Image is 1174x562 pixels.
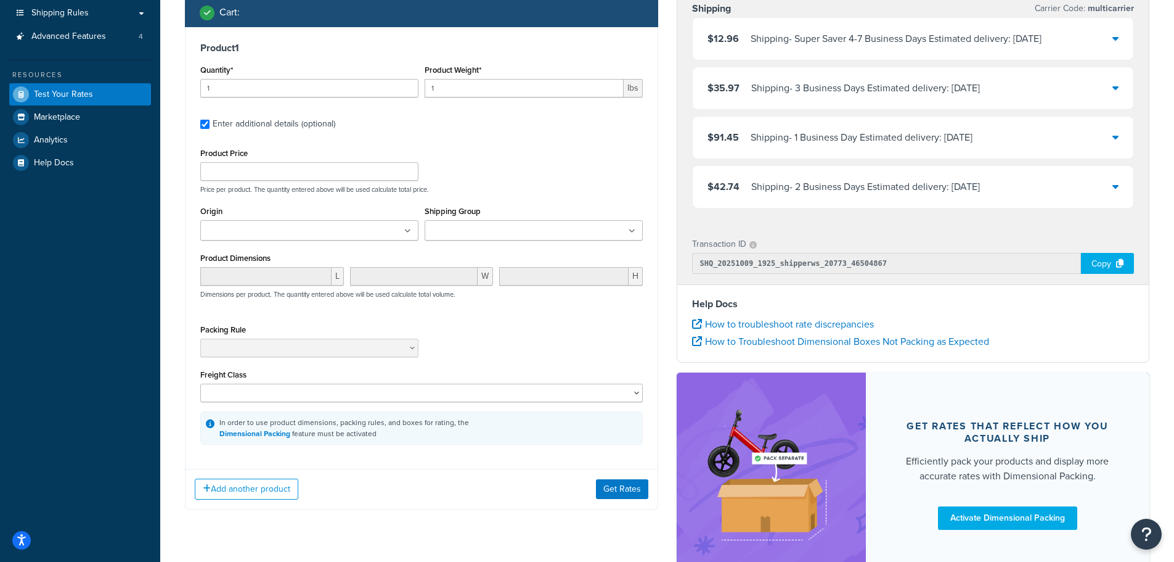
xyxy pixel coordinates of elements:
a: Advanced Features4 [9,25,151,48]
span: Analytics [34,135,68,146]
input: Enter additional details (optional) [200,120,210,129]
span: $12.96 [707,31,739,46]
button: Open Resource Center [1131,519,1162,550]
button: Add another product [195,479,298,500]
span: 4 [139,31,143,42]
div: Shipping - Super Saver 4-7 Business Days Estimated delivery: [DATE] [751,30,1042,48]
div: Get rates that reflect how you actually ship [895,420,1120,445]
div: Resources [9,70,151,80]
div: In order to use product dimensions, packing rules, and boxes for rating, the feature must be acti... [219,417,469,439]
div: Shipping - 3 Business Days Estimated delivery: [DATE] [751,80,980,97]
span: multicarrier [1085,2,1134,15]
span: Marketplace [34,112,80,123]
h3: Shipping [692,2,731,15]
span: Help Docs [34,158,74,168]
span: $35.97 [707,81,740,95]
span: Advanced Features [31,31,106,42]
div: Efficiently pack your products and display more accurate rates with Dimensional Packing. [895,454,1120,484]
h4: Help Docs [692,297,1135,312]
img: feature-image-dim-d40ad3071a2b3c8e08177464837368e35600d3c5e73b18a22c1e4bb210dc32ac.png [695,391,847,558]
input: 0.00 [425,79,624,97]
span: Test Your Rates [34,89,93,100]
p: Transaction ID [692,236,746,253]
div: Enter additional details (optional) [213,115,335,133]
input: 0 [200,79,418,97]
a: How to Troubleshoot Dimensional Boxes Not Packing as Expected [692,334,989,349]
label: Shipping Group [425,207,481,216]
span: $42.74 [707,180,740,194]
span: W [478,267,493,286]
label: Quantity* [200,65,233,75]
a: Activate Dimensional Packing [938,506,1077,530]
a: Analytics [9,129,151,151]
a: Test Your Rates [9,83,151,105]
div: Shipping - 2 Business Days Estimated delivery: [DATE] [751,178,980,196]
a: Dimensional Packing [219,428,290,439]
button: Get Rates [596,479,648,499]
p: Dimensions per product. The quantity entered above will be used calculate total volume. [197,290,455,299]
li: Advanced Features [9,25,151,48]
a: Help Docs [9,152,151,174]
h2: Cart : [219,7,240,18]
div: Shipping - 1 Business Day Estimated delivery: [DATE] [751,129,972,146]
p: Price per product. The quantity entered above will be used calculate total price. [197,185,646,194]
label: Product Dimensions [200,254,271,263]
span: H [629,267,643,286]
a: Shipping Rules [9,2,151,25]
span: lbs [624,79,643,97]
span: $91.45 [707,130,739,144]
label: Origin [200,207,222,216]
h3: Product 1 [200,42,643,54]
a: How to troubleshoot rate discrepancies [692,317,874,331]
label: Packing Rule [200,325,246,334]
label: Freight Class [200,370,247,379]
span: L [332,267,344,286]
a: Marketplace [9,106,151,128]
span: Shipping Rules [31,8,89,19]
div: Copy [1081,253,1134,274]
label: Product Price [200,149,248,158]
label: Product Weight* [425,65,481,75]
